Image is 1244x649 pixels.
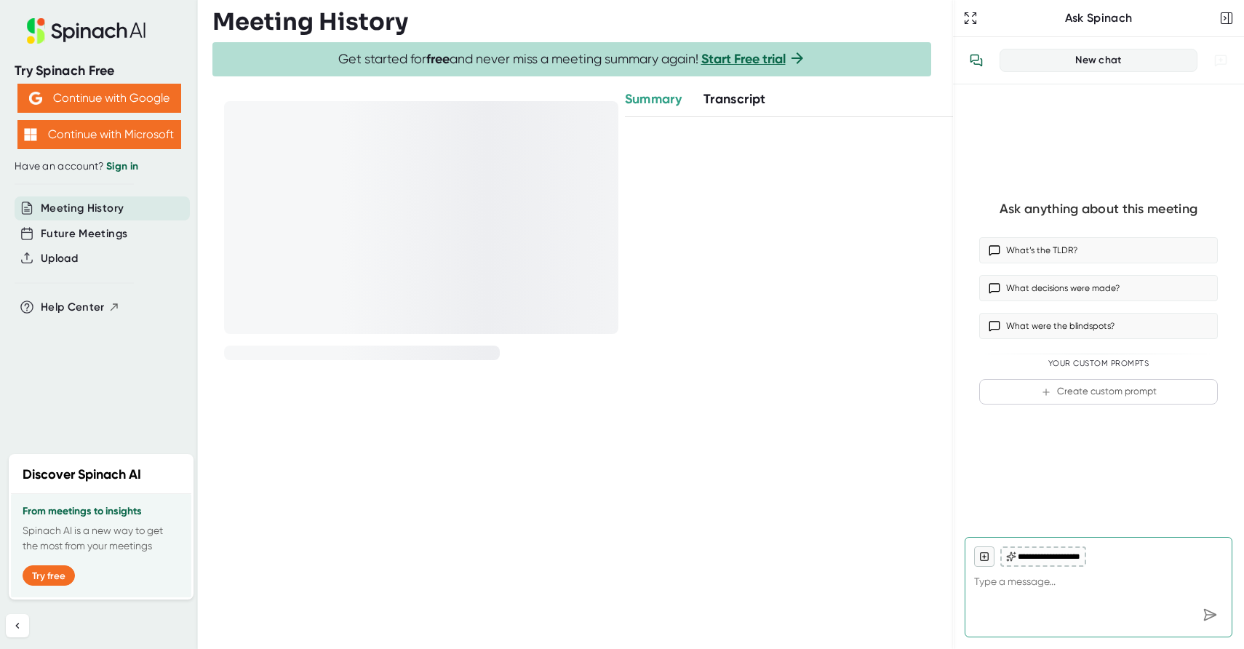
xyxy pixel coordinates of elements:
button: Expand to Ask Spinach page [960,8,981,28]
button: Create custom prompt [979,379,1218,405]
button: What were the blindspots? [979,313,1218,339]
button: Continue with Google [17,84,181,113]
button: Future Meetings [41,226,127,242]
a: Start Free trial [701,51,786,67]
button: Help Center [41,299,120,316]
div: Ask anything about this meeting [1000,201,1197,218]
button: View conversation history [962,46,991,75]
h3: Meeting History [212,8,408,36]
div: Send message [1197,602,1223,628]
h3: From meetings to insights [23,506,180,517]
span: Summary [625,91,682,107]
b: free [426,51,450,67]
button: Upload [41,250,78,267]
button: What’s the TLDR? [979,237,1218,263]
button: Collapse sidebar [6,614,29,637]
a: Sign in [106,160,138,172]
div: New chat [1009,54,1188,67]
div: Your Custom Prompts [979,359,1218,369]
img: Aehbyd4JwY73AAAAAElFTkSuQmCC [29,92,42,105]
span: Transcript [703,91,766,107]
p: Spinach AI is a new way to get the most from your meetings [23,523,180,554]
div: Have an account? [15,160,183,173]
button: Meeting History [41,200,124,217]
button: Continue with Microsoft [17,120,181,149]
button: Try free [23,565,75,586]
button: What decisions were made? [979,275,1218,301]
div: Ask Spinach [981,11,1216,25]
span: Help Center [41,299,105,316]
h2: Discover Spinach AI [23,465,141,485]
button: Summary [625,89,682,109]
div: Try Spinach Free [15,63,183,79]
button: Transcript [703,89,766,109]
span: Get started for and never miss a meeting summary again! [338,51,806,68]
button: Close conversation sidebar [1216,8,1237,28]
